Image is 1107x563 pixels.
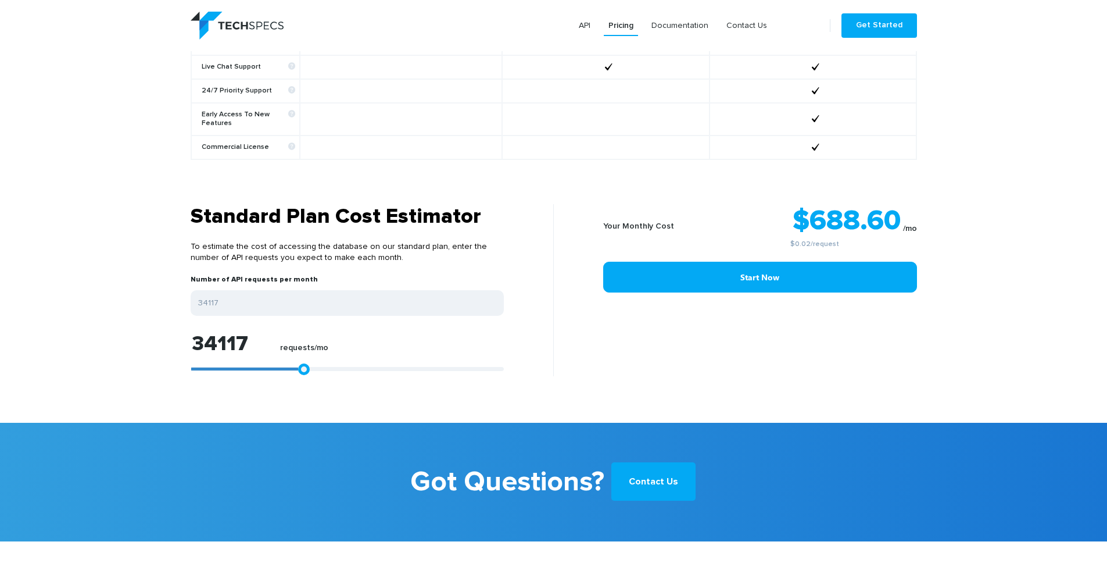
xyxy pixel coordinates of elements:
[611,462,696,501] a: Contact Us
[574,15,595,36] a: API
[603,222,674,230] b: Your Monthly Cost
[603,262,917,293] a: Start Now
[722,15,772,36] a: Contact Us
[191,12,284,40] img: logo
[713,241,917,248] small: /request
[191,230,504,275] p: To estimate the cost of accessing the database on our standard plan, enter the number of API requ...
[410,458,604,507] b: Got Questions?
[191,275,318,290] label: Number of API requests per month
[191,204,504,230] h3: Standard Plan Cost Estimator
[280,343,328,359] label: requests/mo
[790,241,811,248] a: $0.02
[647,15,713,36] a: Documentation
[202,111,295,128] b: Early Access To New Features
[202,87,295,95] b: 24/7 Priority Support
[903,225,917,233] sub: /mo
[793,207,901,235] strong: $688.60
[604,15,638,36] a: Pricing
[202,63,295,72] b: Live Chat Support
[841,13,917,38] a: Get Started
[191,290,504,316] input: Enter your expected number of API requests
[202,143,295,152] b: Commercial License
